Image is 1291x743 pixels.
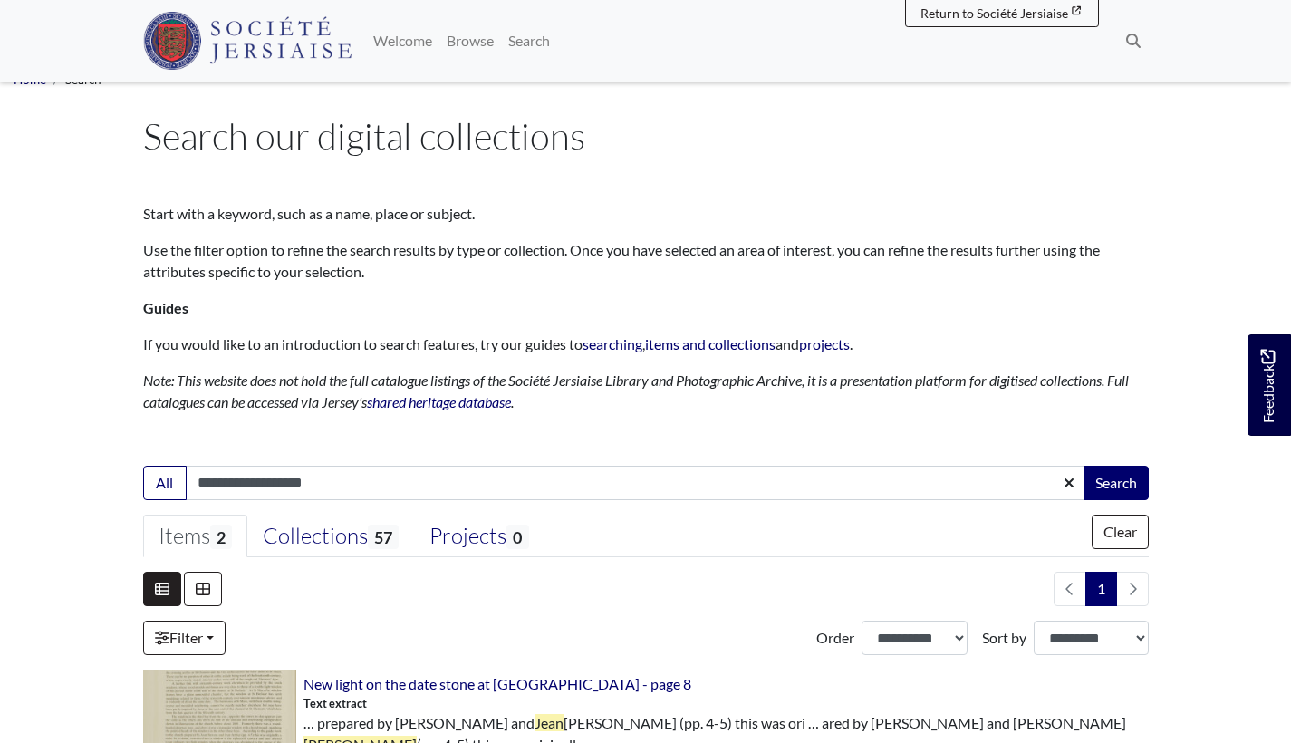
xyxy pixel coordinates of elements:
a: items and collections [645,335,776,352]
p: If you would like to an introduction to search features, try our guides to , and . [143,333,1149,355]
a: Would you like to provide feedback? [1248,334,1291,436]
em: Note: This website does not hold the full catalogue listings of the Société Jersiaise Library and... [143,371,1129,410]
a: Search [501,23,557,59]
a: searching [583,335,642,352]
a: New light on the date stone at [GEOGRAPHIC_DATA] - page 8 [303,675,691,692]
span: Text extract [303,695,367,712]
div: Collections [263,523,399,550]
a: projects [799,335,850,352]
a: Browse [439,23,501,59]
li: Previous page [1054,572,1086,606]
a: Filter [143,621,226,655]
p: Start with a keyword, such as a name, place or subject. [143,203,1149,225]
label: Sort by [982,627,1026,649]
h1: Search our digital collections [143,114,1149,158]
span: Jean [535,714,564,731]
strong: Guides [143,299,188,316]
a: Société Jersiaise logo [143,7,352,74]
label: Order [816,627,854,649]
span: 57 [368,525,399,549]
span: Goto page 1 [1085,572,1117,606]
div: Projects [429,523,528,550]
button: Search [1084,466,1149,500]
div: Items [159,523,232,550]
button: All [143,466,187,500]
span: Return to Société Jersiaise [920,5,1068,21]
span: 0 [506,525,528,549]
nav: pagination [1046,572,1149,606]
span: 2 [210,525,232,549]
a: shared heritage database [367,393,511,410]
button: Clear [1092,515,1149,549]
input: Enter one or more search terms... [186,466,1085,500]
a: Welcome [366,23,439,59]
span: Feedback [1257,350,1278,423]
img: Société Jersiaise [143,12,352,70]
p: Use the filter option to refine the search results by type or collection. Once you have selected ... [143,239,1149,283]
